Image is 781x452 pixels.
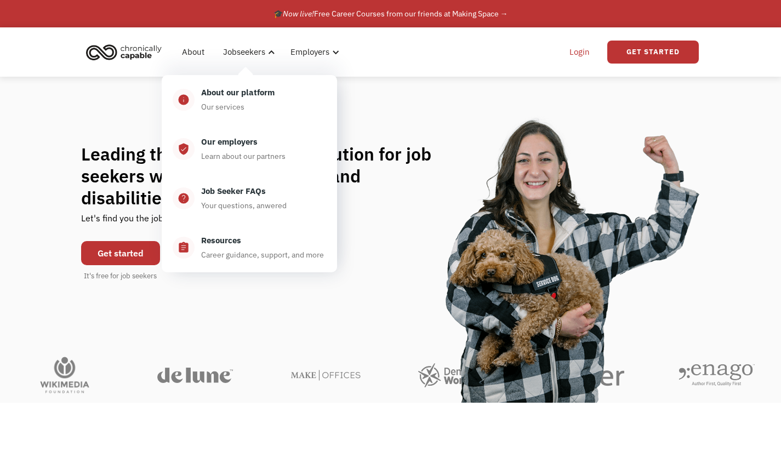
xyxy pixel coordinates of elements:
[178,142,190,156] div: verified_user
[284,35,343,70] div: Employers
[201,135,258,148] div: Our employers
[84,271,157,282] div: It's free for job seekers
[201,150,286,163] div: Learn about our partners
[81,241,160,265] a: Get started
[273,7,508,20] div: 🎓 Free Career Courses from our friends at Making Space →
[178,192,190,205] div: help_center
[83,40,170,64] a: home
[201,100,244,113] div: Our services
[607,41,699,64] a: Get Started
[563,35,596,70] a: Login
[201,199,287,212] div: Your questions, anwered
[178,93,190,106] div: info
[162,124,337,174] a: verified_userOur employersLearn about our partners
[162,75,337,124] a: infoAbout our platformOur services
[216,35,278,70] div: Jobseekers
[81,209,225,236] div: Let's find you the job of your dreams
[175,35,211,70] a: About
[178,241,190,254] div: assignment
[201,86,275,99] div: About our platform
[201,185,266,198] div: Job Seeker FAQs
[81,143,453,209] h1: Leading the flexible work revolution for job seekers with chronic illnesses and disabilities
[283,9,314,19] em: Now live!
[162,174,337,223] a: help_centerJob Seeker FAQsYour questions, anwered
[201,234,241,247] div: Resources
[290,45,329,59] div: Employers
[162,223,337,272] a: assignmentResourcesCareer guidance, support, and more
[223,45,265,59] div: Jobseekers
[83,40,165,64] img: Chronically Capable logo
[162,70,337,272] nav: Jobseekers
[201,248,324,261] div: Career guidance, support, and more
